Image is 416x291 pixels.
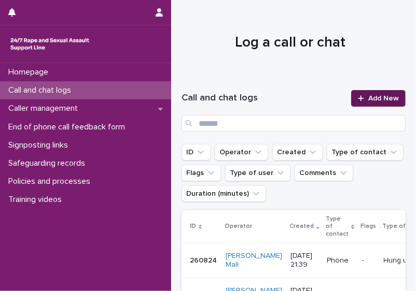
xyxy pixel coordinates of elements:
[326,213,349,240] p: Type of contact
[225,165,290,181] button: Type of user
[190,254,219,265] p: 260824
[4,122,133,132] p: End of phone call feedback form
[190,221,196,232] p: ID
[182,185,266,202] button: Duration (minutes)
[289,221,314,232] p: Created
[4,158,93,168] p: Safeguarding records
[4,67,57,77] p: Homepage
[225,221,252,232] p: Operator
[295,165,353,181] button: Comments
[8,34,91,54] img: rhQMoQhaT3yELyF149Cw
[368,95,399,102] span: Add New
[327,144,404,161] button: Type of contact
[4,177,99,186] p: Policies and processes
[290,252,318,269] p: [DATE] 21:39
[4,140,76,150] p: Signposting links
[182,165,221,181] button: Flags
[361,221,377,232] p: Flags
[226,252,282,269] a: [PERSON_NAME] Mall
[4,85,79,95] p: Call and chat logs
[215,144,268,161] button: Operator
[4,195,70,205] p: Training videos
[182,33,399,52] h1: Log a call or chat
[4,104,86,113] p: Caller management
[362,256,376,265] p: -
[272,144,323,161] button: Created
[327,256,353,265] p: Phone
[351,90,406,107] a: Add New
[182,115,406,132] input: Search
[182,92,345,105] h1: Call and chat logs
[182,144,211,161] button: ID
